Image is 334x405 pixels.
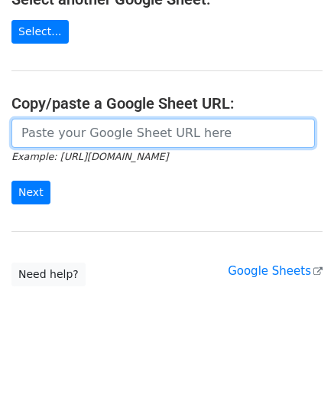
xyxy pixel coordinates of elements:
iframe: Chat Widget [258,332,334,405]
input: Paste your Google Sheet URL here [11,119,315,148]
h4: Copy/paste a Google Sheet URL: [11,94,323,113]
small: Example: [URL][DOMAIN_NAME] [11,151,168,162]
input: Next [11,181,50,204]
a: Google Sheets [228,264,323,278]
a: Select... [11,20,69,44]
a: Need help? [11,263,86,286]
